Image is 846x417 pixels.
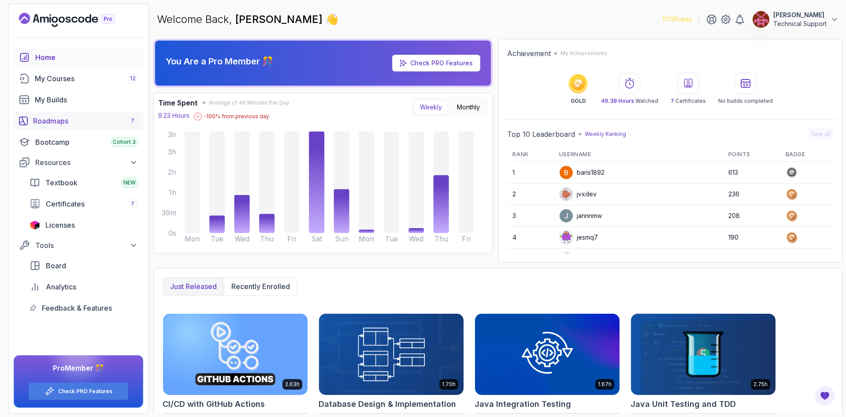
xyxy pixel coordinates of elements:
[507,227,553,248] td: 4
[319,398,456,410] h2: Database Design & Implementation
[42,303,112,313] span: Feedback & Features
[392,55,480,71] a: Check PRO Features
[168,168,176,177] tspan: 2h
[475,398,571,410] h2: Java Integration Testing
[285,381,300,388] p: 2.63h
[507,205,553,227] td: 3
[35,73,138,84] div: My Courses
[559,252,593,266] div: cemd
[752,11,839,28] button: user profile image[PERSON_NAME]Technical Support
[780,147,833,162] th: Badge
[753,381,768,388] p: 2.75h
[204,113,269,120] p: -100 % from previous day
[718,98,773,105] p: No builds completed
[35,157,138,168] div: Resources
[462,234,471,243] tspan: Fri
[131,200,134,207] span: 7
[559,209,602,223] div: jannnmw
[235,13,325,26] span: [PERSON_NAME]
[24,278,143,296] a: analytics
[14,112,143,130] a: roadmaps
[168,130,176,139] tspan: 3h
[14,133,143,151] a: bootcamp
[157,12,338,26] p: Welcome Back,
[311,234,323,243] tspan: Sat
[723,162,780,184] td: 613
[231,281,290,292] p: Recently enrolled
[168,229,176,237] tspan: 0s
[24,299,143,317] a: feedback
[434,234,448,243] tspan: Thu
[33,116,138,126] div: Roadmaps
[35,240,138,251] div: Tools
[814,385,835,406] button: Open Feedback Button
[585,131,626,138] p: Weekly Ranking
[601,98,658,105] p: Watched
[131,117,134,124] span: 7
[58,388,112,395] a: Check PRO Features
[571,98,586,105] p: GOLD
[451,100,486,115] button: Monthly
[631,314,775,395] img: Java Unit Testing and TDD card
[19,13,135,27] a: Landing page
[335,234,349,243] tspan: Sun
[260,234,274,243] tspan: Thu
[475,314,620,395] img: Java Integration Testing card
[414,100,448,115] button: Weekly
[507,129,575,139] h2: Top 10 Leaderboard
[24,195,143,213] a: certificates
[162,208,176,217] tspan: 39m
[723,147,780,162] th: Points
[554,147,723,162] th: Username
[773,11,827,19] p: [PERSON_NAME]
[14,70,143,87] a: courses
[723,205,780,227] td: 208
[662,15,692,24] p: 1173 Points
[113,139,136,146] span: Cohort 3
[359,234,374,243] tspan: Mon
[28,382,129,400] button: Check PRO Features
[287,234,296,243] tspan: Fri
[560,188,573,201] img: default monster avatar
[166,55,273,68] p: You Are a Pro Member 🎊
[773,19,827,28] p: Technical Support
[559,187,597,201] div: jvxdev
[168,147,176,156] tspan: 3h
[671,98,674,104] span: 7
[35,137,138,147] div: Bootcamp
[158,111,189,120] p: 9.23 Hours
[235,234,249,243] tspan: Wed
[14,154,143,170] button: Resources
[35,52,138,63] div: Home
[211,234,223,243] tspan: Tue
[507,184,553,205] td: 2
[130,75,136,82] span: 12
[410,59,473,67] a: Check PRO Features
[35,94,138,105] div: My Builds
[24,216,143,234] a: licenses
[14,91,143,109] a: builds
[723,248,780,270] td: 181
[224,278,297,295] button: Recently enrolled
[560,166,573,179] img: user profile image
[163,278,224,295] button: Just released
[14,237,143,253] button: Tools
[560,50,607,57] p: My Achievements
[598,381,612,388] p: 1.67h
[560,252,573,266] img: user profile image
[14,49,143,66] a: home
[631,398,736,410] h2: Java Unit Testing and TDD
[45,177,78,188] span: Textbook
[560,209,573,222] img: user profile image
[559,230,598,244] div: jesmq7
[723,227,780,248] td: 190
[170,281,217,292] p: Just released
[46,199,85,209] span: Certificates
[753,11,769,28] img: user profile image
[185,234,200,243] tspan: Mon
[601,98,634,104] span: 49.38 Hours
[559,165,605,180] div: baris1892
[723,184,780,205] td: 236
[808,128,833,140] button: See all
[24,257,143,274] a: board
